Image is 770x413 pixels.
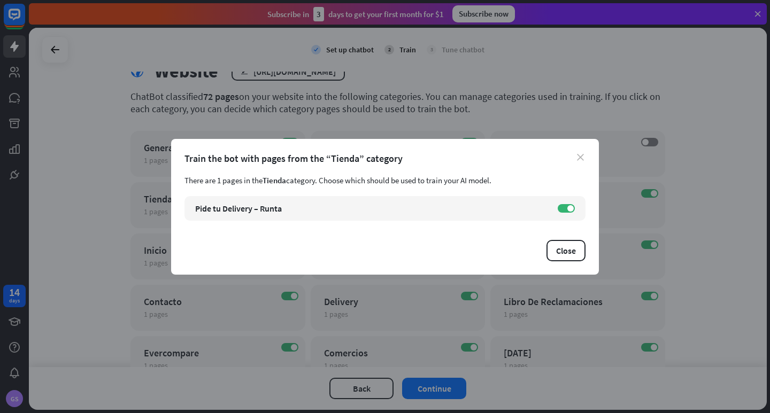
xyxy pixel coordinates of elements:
[184,152,586,165] div: Train the bot with pages from the “Tienda” category
[184,175,586,185] div: There are 1 pages in the category. Choose which should be used to train your AI model.
[263,175,286,185] span: Tienda
[546,240,586,261] button: Close
[195,203,547,214] div: Pide tu Delivery – Runta
[9,4,41,36] button: Open LiveChat chat widget
[577,154,584,161] i: close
